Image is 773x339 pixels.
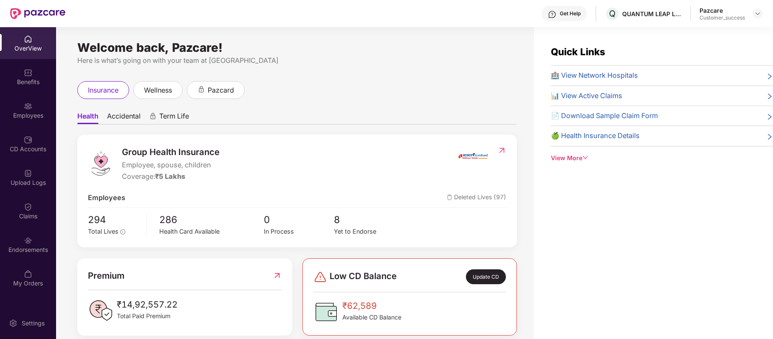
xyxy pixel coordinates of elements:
span: 📊 View Active Claims [551,90,622,101]
span: ₹62,589 [342,299,401,313]
span: pazcard [208,85,234,96]
img: svg+xml;base64,PHN2ZyBpZD0iRW5kb3JzZW1lbnRzIiB4bWxucz0iaHR0cDovL3d3dy53My5vcmcvMjAwMC9zdmciIHdpZH... [24,236,32,245]
span: Deleted Lives (97) [447,192,506,203]
span: Premium [88,269,124,282]
span: 🏥 View Network Hospitals [551,70,638,81]
img: svg+xml;base64,PHN2ZyBpZD0iQ0RfQWNjb3VudHMiIGRhdGEtbmFtZT0iQ0QgQWNjb3VudHMiIHhtbG5zPSJodHRwOi8vd3... [24,136,32,144]
div: Welcome back, Pazcare! [77,44,517,51]
span: 286 [159,212,264,227]
img: New Pazcare Logo [10,8,65,19]
div: Here is what’s going on with your team at [GEOGRAPHIC_DATA] [77,55,517,66]
span: Employee, spouse, children [122,160,220,170]
div: Health Card Available [159,227,264,237]
img: svg+xml;base64,PHN2ZyBpZD0iSG9tZSIgeG1sbnM9Imh0dHA6Ly93d3cudzMub3JnLzIwMDAvc3ZnIiB3aWR0aD0iMjAiIG... [24,35,32,43]
img: svg+xml;base64,PHN2ZyBpZD0iRGFuZ2VyLTMyeDMyIiB4bWxucz0iaHR0cDovL3d3dy53My5vcmcvMjAwMC9zdmciIHdpZH... [313,270,327,284]
img: svg+xml;base64,PHN2ZyBpZD0iSGVscC0zMngzMiIgeG1sbnM9Imh0dHA6Ly93d3cudzMub3JnLzIwMDAvc3ZnIiB3aWR0aD... [548,10,556,19]
span: right [766,92,773,101]
span: down [582,155,588,161]
span: 📄 Download Sample Claim Form [551,110,658,121]
div: animation [149,113,157,120]
span: Available CD Balance [342,313,401,322]
span: Total Lives [88,228,118,235]
img: svg+xml;base64,PHN2ZyBpZD0iU2V0dGluZy0yMHgyMCIgeG1sbnM9Imh0dHA6Ly93d3cudzMub3JnLzIwMDAvc3ZnIiB3aW... [9,319,17,328]
div: Coverage: [122,171,220,182]
div: View More [551,153,773,163]
span: right [766,132,773,141]
span: 🍏 Health Insurance Details [551,130,640,141]
div: animation [197,86,205,93]
img: insurerIcon [457,145,489,167]
img: RedirectIcon [273,269,282,282]
div: Update CD [466,269,506,284]
img: CDBalanceIcon [313,299,339,325]
img: svg+xml;base64,PHN2ZyBpZD0iQ2xhaW0iIHhtbG5zPSJodHRwOi8vd3d3LnczLm9yZy8yMDAwL3N2ZyIgd2lkdGg9IjIwIi... [24,203,32,211]
img: svg+xml;base64,PHN2ZyBpZD0iTXlfT3JkZXJzIiBkYXRhLW5hbWU9Ik15IE9yZGVycyIgeG1sbnM9Imh0dHA6Ly93d3cudz... [24,270,32,278]
div: Get Help [560,10,581,17]
span: 0 [264,212,333,227]
div: Pazcare [700,6,745,14]
img: logo [88,151,113,176]
div: QUANTUM LEAP LEARNING SOLUTIONS PRIVATE LIMITED [622,10,682,18]
span: ₹14,92,557.22 [117,298,178,311]
span: Quick Links [551,46,605,57]
div: Customer_success [700,14,745,21]
img: PaidPremiumIcon [88,298,113,323]
span: Accidental [107,112,141,124]
span: wellness [144,85,172,96]
span: Term Life [159,112,189,124]
span: Low CD Balance [330,269,397,284]
img: RedirectIcon [497,146,506,155]
span: Q [609,8,615,19]
span: Total Paid Premium [117,311,178,321]
div: Settings [19,319,47,328]
img: svg+xml;base64,PHN2ZyBpZD0iRW1wbG95ZWVzIiB4bWxucz0iaHR0cDovL3d3dy53My5vcmcvMjAwMC9zdmciIHdpZHRoPS... [24,102,32,110]
div: Yet to Endorse [334,227,403,237]
img: svg+xml;base64,PHN2ZyBpZD0iRHJvcGRvd24tMzJ4MzIiIHhtbG5zPSJodHRwOi8vd3d3LnczLm9yZy8yMDAwL3N2ZyIgd2... [754,10,761,17]
img: deleteIcon [447,195,452,200]
span: insurance [88,85,118,96]
span: Health [77,112,99,124]
div: In Process [264,227,333,237]
img: svg+xml;base64,PHN2ZyBpZD0iVXBsb2FkX0xvZ3MiIGRhdGEtbmFtZT0iVXBsb2FkIExvZ3MiIHhtbG5zPSJodHRwOi8vd3... [24,169,32,178]
span: info-circle [120,229,125,234]
span: Employees [88,192,125,203]
span: right [766,112,773,121]
img: svg+xml;base64,PHN2ZyBpZD0iQmVuZWZpdHMiIHhtbG5zPSJodHRwOi8vd3d3LnczLm9yZy8yMDAwL3N2ZyIgd2lkdGg9Ij... [24,68,32,77]
span: ₹5 Lakhs [155,172,185,181]
span: 8 [334,212,403,227]
span: 294 [88,212,140,227]
span: right [766,72,773,81]
span: Group Health Insurance [122,145,220,159]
